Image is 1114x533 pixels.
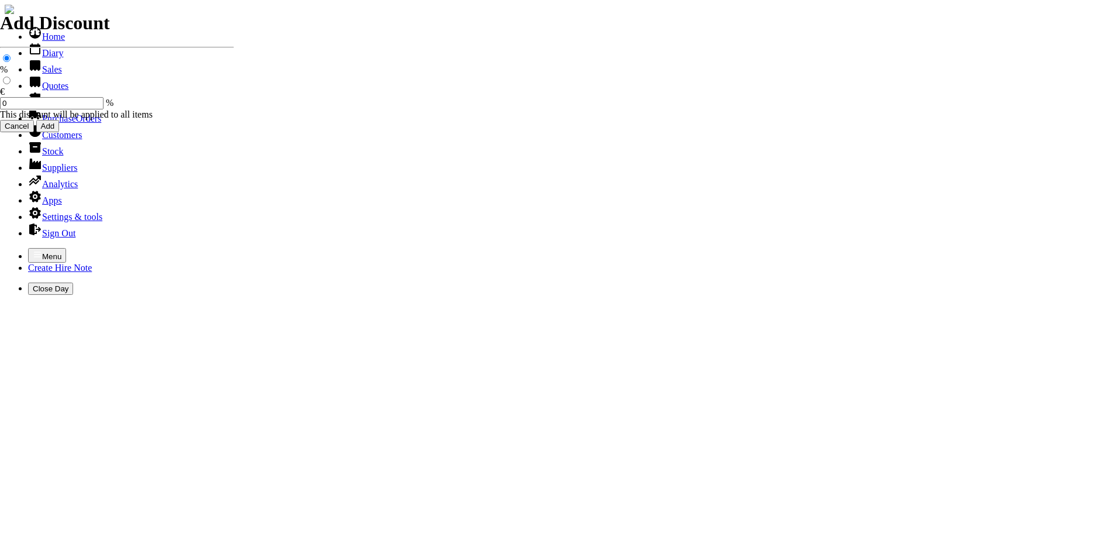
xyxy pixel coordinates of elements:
li: Suppliers [28,157,1109,173]
a: Settings & tools [28,212,102,222]
a: Customers [28,130,82,140]
input: Add [36,120,60,132]
li: Hire Notes [28,91,1109,108]
a: Analytics [28,179,78,189]
input: % [3,54,11,62]
button: Close Day [28,283,73,295]
a: Create Hire Note [28,263,92,273]
a: Apps [28,195,62,205]
button: Menu [28,248,66,263]
a: Stock [28,146,63,156]
input: € [3,77,11,84]
a: Sign Out [28,228,75,238]
li: Sales [28,59,1109,75]
li: Stock [28,140,1109,157]
a: Suppliers [28,163,77,173]
span: % [106,98,113,108]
